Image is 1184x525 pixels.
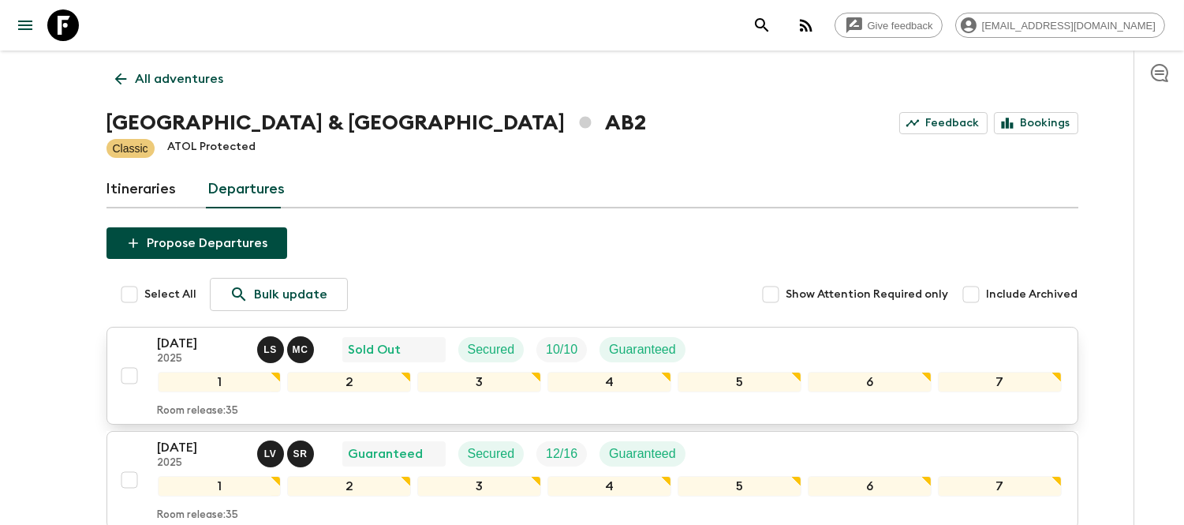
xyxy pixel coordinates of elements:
p: 12 / 16 [546,444,577,463]
p: [DATE] [158,334,245,353]
button: LSMC [257,336,317,363]
a: Itineraries [106,171,177,208]
p: Sold Out [349,340,402,359]
div: [EMAIL_ADDRESS][DOMAIN_NAME] [955,13,1165,38]
div: 7 [938,372,1062,392]
a: Give feedback [835,13,943,38]
div: 5 [678,372,801,392]
div: 2 [287,372,411,392]
p: Secured [468,340,515,359]
span: Give feedback [859,20,942,32]
div: 4 [547,476,671,497]
p: L V [264,448,277,460]
span: Include Archived [987,287,1078,302]
p: L S [263,343,277,356]
p: Guaranteed [609,340,676,359]
div: Secured [458,441,525,467]
p: Secured [468,444,515,463]
p: [DATE] [158,438,245,457]
p: Room release: 35 [158,405,239,418]
p: Bulk update [255,285,328,304]
div: 4 [547,372,671,392]
p: 10 / 10 [546,340,577,359]
div: Secured [458,337,525,362]
p: ATOL Protected [167,139,256,158]
p: 2025 [158,353,245,366]
span: Select All [145,287,197,302]
div: 7 [938,476,1062,497]
div: 1 [158,372,282,392]
div: 2 [287,476,411,497]
button: LVSR [257,441,317,467]
div: 6 [808,476,932,497]
span: Show Attention Required only [786,287,949,302]
div: Trip Fill [536,337,587,362]
p: S R [293,448,308,460]
p: M C [293,343,308,356]
a: Bookings [994,112,1078,134]
div: Trip Fill [536,441,587,467]
p: All adventures [136,69,224,88]
a: Departures [208,171,286,208]
p: Room release: 35 [158,509,239,522]
p: Guaranteed [349,444,424,463]
div: 3 [417,372,541,392]
p: Guaranteed [609,444,676,463]
a: Bulk update [210,278,348,311]
button: search adventures [746,9,778,41]
p: Classic [113,141,148,156]
p: 2025 [158,457,245,470]
h1: [GEOGRAPHIC_DATA] & [GEOGRAPHIC_DATA] AB2 [106,107,646,139]
a: Feedback [899,112,988,134]
span: [EMAIL_ADDRESS][DOMAIN_NAME] [973,20,1164,32]
div: 1 [158,476,282,497]
span: Lucas Valentim, Sol Rodriguez [257,445,317,458]
div: 3 [417,476,541,497]
a: All adventures [106,63,233,95]
button: Propose Departures [106,227,287,259]
span: Luana Seara, Mariano Cenzano [257,341,317,354]
button: menu [9,9,41,41]
button: [DATE]2025Luana Seara, Mariano CenzanoSold OutSecuredTrip FillGuaranteed1234567Room release:35 [106,327,1078,425]
div: 5 [678,476,801,497]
